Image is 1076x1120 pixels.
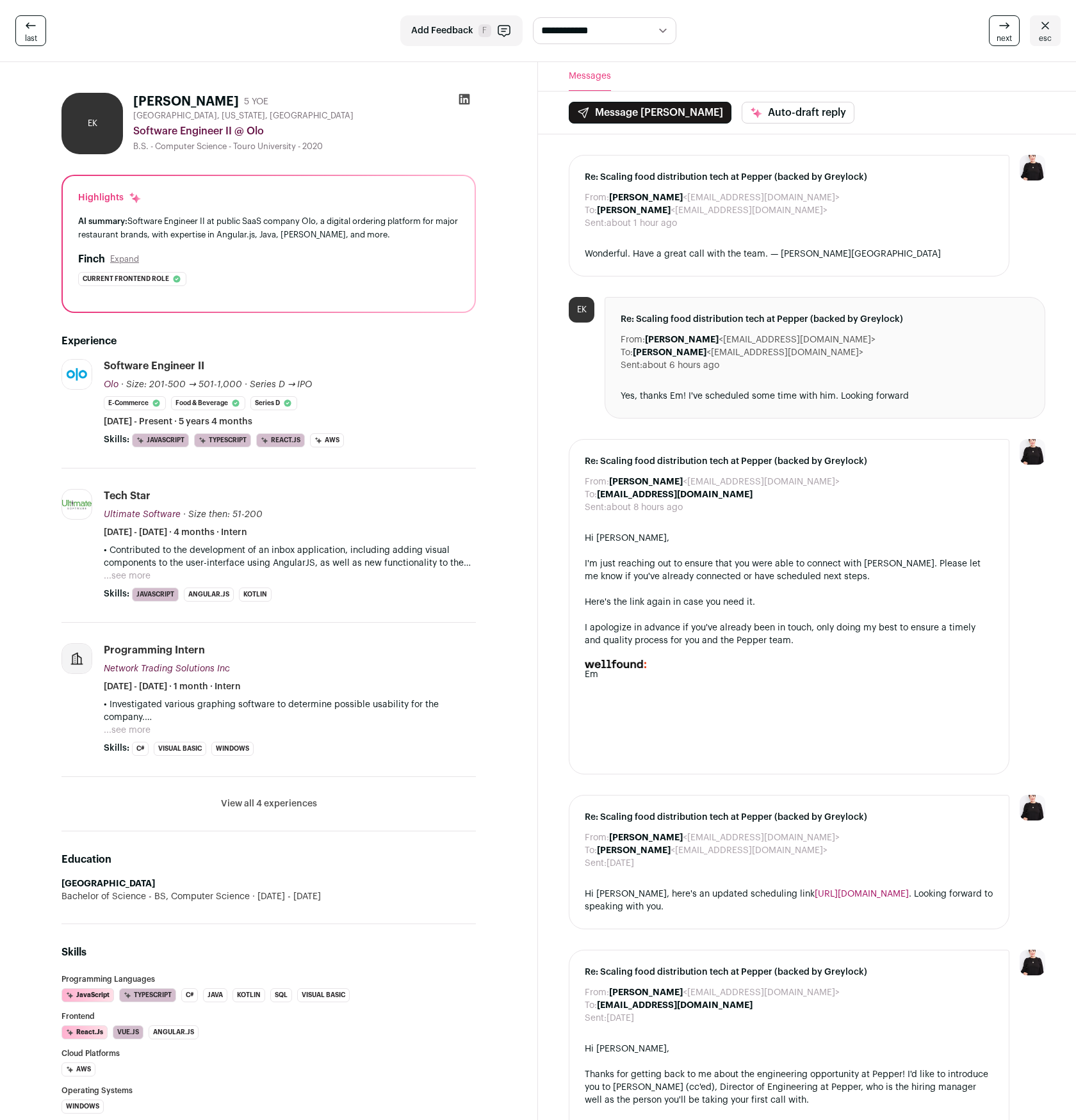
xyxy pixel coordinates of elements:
button: Message [PERSON_NAME] [569,102,731,124]
a: esc [1030,15,1061,46]
dd: <[EMAIL_ADDRESS][DOMAIN_NAME]> [609,476,840,488]
span: esc [1039,33,1052,44]
span: · [245,378,247,391]
h1: [PERSON_NAME] [133,93,239,111]
li: SQL [270,988,292,1002]
div: Hi [PERSON_NAME], here's an updated scheduling link . Looking forward to speaking with you. [585,888,993,913]
div: 5 YOE [244,95,268,108]
dt: Sent: [585,217,607,230]
span: Series D → IPO [250,380,313,389]
div: Programming Intern [104,643,205,657]
li: React.js [61,1025,108,1039]
span: next [997,33,1012,44]
h3: Frontend [61,1012,476,1020]
button: ...see more [104,570,151,582]
li: TypeScript [119,988,176,1002]
div: I'm just reaching out to ensure that you were able to connect with [PERSON_NAME]. Please let me k... [585,557,993,583]
li: Visual Basic [297,988,350,1002]
p: • Contributed to the development of an inbox application, including adding visual components to t... [104,544,476,570]
span: Re: Scaling food distribution tech at Pepper (backed by Greylock) [585,171,993,184]
button: Messages [569,62,611,91]
img: 9240684-medium_jpg [1020,155,1045,180]
h3: Programming Languages [61,975,476,983]
b: [PERSON_NAME] [609,477,683,486]
b: [EMAIL_ADDRESS][DOMAIN_NAME] [597,1001,753,1010]
img: 9240684-medium_jpg [1020,439,1045,465]
span: Network Trading Solutions Inc [104,664,230,673]
li: JavaScript [132,433,189,447]
dd: [DATE] [607,1012,634,1025]
dt: Sent: [621,359,642,372]
div: Highlights [78,191,142,204]
div: EK [61,93,123,154]
dd: [DATE] [607,857,634,870]
li: Angular.js [149,1025,199,1039]
span: Re: Scaling food distribution tech at Pepper (backed by Greylock) [621,313,1029,326]
h2: Experience [61,333,476,349]
img: 9240684-medium_jpg [1020,950,1045,975]
span: [DATE] - [DATE] · 4 months · Intern [104,526,247,539]
dt: From: [585,986,609,999]
dd: <[EMAIL_ADDRESS][DOMAIN_NAME]> [609,191,840,204]
li: C# [132,742,149,756]
div: Wonderful. Have a great call with the team. — [PERSON_NAME][GEOGRAPHIC_DATA] [585,248,993,260]
dd: <[EMAIL_ADDRESS][DOMAIN_NAME]> [609,986,840,999]
b: [PERSON_NAME] [597,846,671,855]
li: JavaScript [61,988,114,1002]
span: F [478,24,491,37]
button: Add Feedback F [400,15,523,46]
h2: Finch [78,252,105,267]
li: Windows [211,742,254,756]
li: Java [203,988,227,1002]
p: • Investigated various graphing software to determine possible usability for the company. [104,698,476,724]
span: [GEOGRAPHIC_DATA], [US_STATE], [GEOGRAPHIC_DATA] [133,111,354,121]
button: Expand [110,254,139,264]
li: React.js [256,433,305,447]
span: Ultimate Software [104,510,181,519]
div: Software Engineer II @ Olo [133,124,476,139]
b: [PERSON_NAME] [609,988,683,997]
dt: From: [585,476,609,488]
li: JavaScript [132,588,179,602]
a: Here's the link again in case you need it. [585,598,755,607]
strong: [GEOGRAPHIC_DATA] [61,879,155,888]
span: last [25,33,37,44]
span: [DATE] - [DATE] · 1 month · Intern [104,680,241,693]
span: [DATE] - [DATE] [250,890,321,903]
button: View all 4 experiences [221,797,317,810]
span: AI summary: [78,217,127,225]
li: TypeScript [194,433,251,447]
dd: <[EMAIL_ADDRESS][DOMAIN_NAME]> [597,204,827,217]
div: Hi [PERSON_NAME], [585,532,993,545]
span: Re: Scaling food distribution tech at Pepper (backed by Greylock) [585,966,993,979]
img: f7e69242f29efe9885e4ea6a161369384f38694802936552949d8058f29dcd67.png [62,500,92,509]
dt: From: [621,333,645,346]
li: AWS [61,1062,95,1076]
li: E-commerce [104,396,166,410]
span: · Size then: 51-200 [183,510,263,519]
a: [URL][DOMAIN_NAME] [815,890,909,899]
b: [PERSON_NAME] [645,335,719,344]
h3: Cloud Platforms [61,1050,476,1057]
span: Re: Scaling food distribution tech at Pepper (backed by Greylock) [585,455,993,468]
div: Thanks for getting back to me about the engineering opportunity at Pepper! I'd like to introduce ... [585,1068,993,1107]
dd: <[EMAIL_ADDRESS][DOMAIN_NAME]> [633,346,863,359]
div: Software Engineer II [104,359,204,373]
div: B.S. - Computer Science - Touro University - 2020 [133,141,476,152]
li: Food & Beverage [171,396,245,410]
dd: <[EMAIL_ADDRESS][DOMAIN_NAME]> [597,844,827,857]
dd: about 1 hour ago [607,217,677,230]
dd: <[EMAIL_ADDRESS][DOMAIN_NAME]> [645,333,876,346]
img: AD_4nXd8mXtZXxLy6BW5oWOQUNxoLssU3evVOmElcTYOe9Q6vZR7bHgrarcpre-H0wWTlvQlXrfX4cJrmfo1PaFpYlo0O_KYH... [585,660,646,668]
span: Olo [104,380,118,389]
b: [PERSON_NAME] [609,833,683,842]
dt: From: [585,831,609,844]
dd: about 8 hours ago [607,501,683,514]
li: Windows [61,1100,104,1114]
img: 9240684-medium_jpg [1020,795,1045,820]
dd: about 6 hours ago [642,359,719,372]
button: ...see more [104,724,151,737]
a: last [15,15,46,46]
b: [PERSON_NAME] [609,193,683,202]
img: company-logo-placeholder-414d4e2ec0e2ddebbe968bf319fdfe5acfe0c9b87f798d344e800bc9a89632a0.png [62,644,92,673]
